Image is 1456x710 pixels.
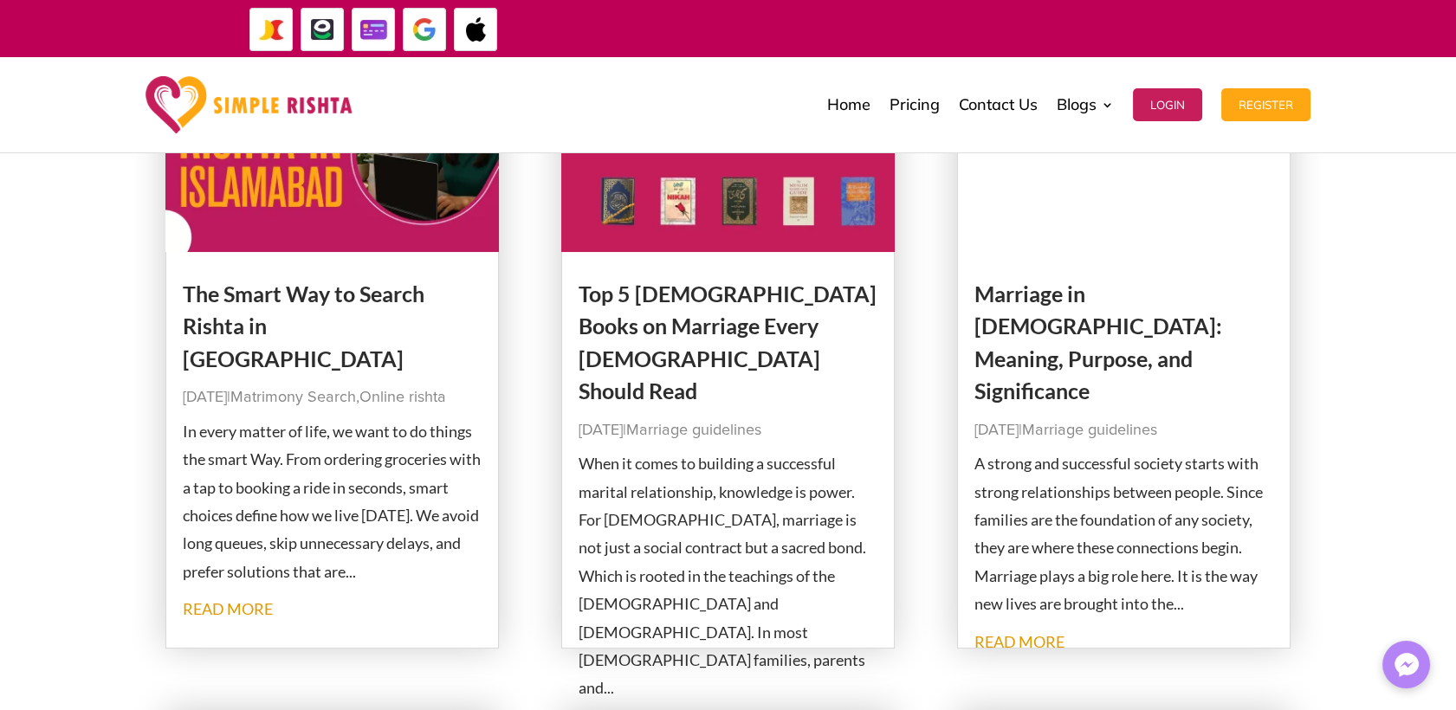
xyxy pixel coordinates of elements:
[579,449,878,702] p: When it comes to building a successful marital relationship, knowledge is power. For [DEMOGRAPHIC...
[183,390,227,405] span: [DATE]
[974,416,1274,444] p: |
[579,281,877,404] a: Top 5 [DEMOGRAPHIC_DATA] Books on Marriage Every [DEMOGRAPHIC_DATA] Should Read
[359,390,446,405] a: Online rishta
[230,390,356,405] a: Matrimony Search
[974,281,1222,404] a: Marriage in [DEMOGRAPHIC_DATA]: Meaning, Purpose, and Significance
[974,423,1019,438] span: [DATE]
[974,449,1274,617] p: A strong and successful society starts with strong relationships between people. Since families a...
[1221,88,1310,121] button: Register
[1133,61,1202,148] a: Login
[827,61,870,148] a: Home
[1057,61,1114,148] a: Blogs
[1389,648,1424,682] img: Messenger
[579,416,878,444] p: |
[1221,61,1310,148] a: Register
[183,599,273,618] a: read more
[183,281,424,371] a: The Smart Way to Search Rishta in [GEOGRAPHIC_DATA]
[890,61,940,148] a: Pricing
[974,632,1064,651] a: read more
[1022,423,1157,438] a: Marriage guidelines
[626,423,761,438] a: Marriage guidelines
[183,384,482,411] p: | ,
[183,417,482,585] p: In every matter of life, we want to do things the smart Way. From ordering groceries with a tap t...
[959,61,1038,148] a: Contact Us
[579,423,623,438] span: [DATE]
[1133,88,1202,121] button: Login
